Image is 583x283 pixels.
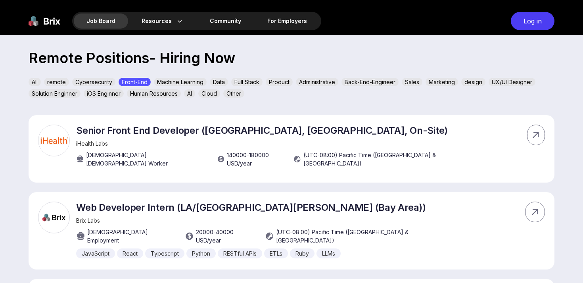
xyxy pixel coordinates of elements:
div: design [461,78,485,86]
div: Resources [129,13,196,29]
div: Sales [402,78,422,86]
div: ETLs [264,248,288,258]
div: React [117,248,143,258]
div: Back-End-Engineer [341,78,399,86]
span: [DEMOGRAPHIC_DATA] Employment [87,228,177,244]
div: AI [184,89,195,98]
div: RESTful APIs [218,248,262,258]
div: Python [186,248,216,258]
div: remote [44,78,69,86]
span: (UTC-08:00) Pacific Time ([GEOGRAPHIC_DATA] & [GEOGRAPHIC_DATA]) [303,151,468,167]
div: LLMs [316,248,341,258]
span: 20000 - 40000 USD /year [196,228,257,244]
div: Job Board [74,13,128,29]
div: Front-End [119,78,151,86]
div: Ruby [290,248,315,258]
div: Machine Learning [154,78,207,86]
span: (UTC-08:00) Pacific Time ([GEOGRAPHIC_DATA] & [GEOGRAPHIC_DATA]) [276,228,459,244]
div: Typescript [145,248,184,258]
div: Log in [511,12,554,30]
div: Cloud [198,89,220,98]
p: Web Developer Intern (LA/[GEOGRAPHIC_DATA][PERSON_NAME] (Bay Area)) [76,202,459,213]
div: iOS Enginner [84,89,124,98]
div: Cybersecurity [72,78,115,86]
a: For Employers [255,13,320,29]
a: Log in [507,12,554,30]
span: [DEMOGRAPHIC_DATA] [DEMOGRAPHIC_DATA] Worker [86,151,209,167]
div: Human Resources [127,89,181,98]
a: Community [197,13,254,29]
div: Data [210,78,228,86]
p: Senior Front End Developer ([GEOGRAPHIC_DATA], [GEOGRAPHIC_DATA], On-Site) [76,125,467,136]
span: iHealth Labs [76,140,108,147]
div: Marketing [426,78,458,86]
span: 140000 - 180000 USD /year [227,151,285,167]
div: Administrative [296,78,338,86]
div: JavaScript [76,248,115,258]
span: Brix Labs [76,217,100,224]
div: Solution Enginner [29,89,81,98]
div: UX/UI Designer [489,78,535,86]
div: Other [223,89,244,98]
div: All [29,78,41,86]
div: Full Stack [231,78,263,86]
div: Product [266,78,293,86]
